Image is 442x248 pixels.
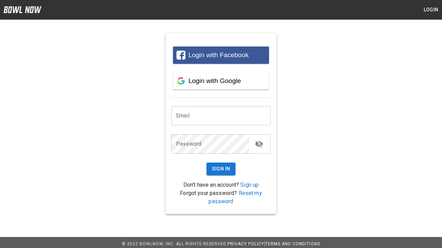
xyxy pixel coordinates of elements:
[209,190,262,205] a: Reset my password
[189,77,241,84] span: Login with Google
[189,51,249,59] span: Login with Facebook
[420,3,442,16] button: Login
[173,72,269,90] button: Login with Google
[171,189,271,206] p: Forgot your password?
[228,241,264,246] a: Privacy Policy
[171,181,271,189] p: Don't have an account?
[122,241,228,246] span: © 2022 BowlNow, Inc. All Rights Reserved.
[252,137,266,151] button: toggle password visibility
[3,6,41,13] img: logo
[206,163,236,175] button: Sign In
[265,241,320,246] a: Terms and Conditions
[240,182,259,188] a: Sign up
[173,46,269,64] button: Login with Facebook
